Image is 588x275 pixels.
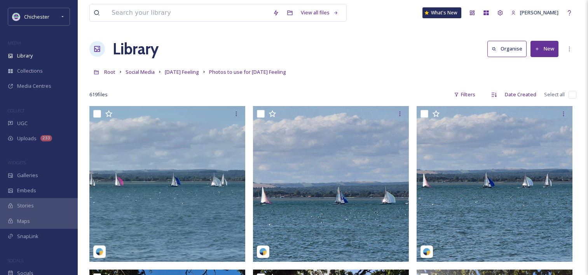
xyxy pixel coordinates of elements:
[165,67,199,77] a: [DATE] Feeling
[113,37,159,61] a: Library
[8,258,23,263] span: SOCIALS
[17,52,33,59] span: Library
[17,172,38,179] span: Galleries
[24,13,49,20] span: Chichester
[209,68,286,75] span: Photos to use for [DATE] Feeling
[422,7,461,18] a: What's New
[253,106,409,262] img: sandybythebay-18080173990920617.jpeg
[259,248,267,256] img: snapsea-logo.png
[89,106,245,262] img: sandybythebay-18142463506416456.jpeg
[8,108,24,113] span: COLLECT
[17,202,34,209] span: Stories
[17,82,51,90] span: Media Centres
[487,41,530,57] a: Organise
[17,135,37,142] span: Uploads
[108,4,269,21] input: Search your library
[12,13,20,21] img: Logo_of_Chichester_District_Council.png
[17,187,36,194] span: Embeds
[530,41,558,57] button: New
[104,68,115,75] span: Root
[8,160,26,165] span: WIDGETS
[520,9,558,16] span: [PERSON_NAME]
[450,87,479,102] div: Filters
[8,40,21,46] span: MEDIA
[89,91,108,98] span: 619 file s
[17,67,43,75] span: Collections
[417,106,572,262] img: sandybythebay-18011138948787677.jpeg
[104,67,115,77] a: Root
[96,248,103,256] img: snapsea-logo.png
[40,135,52,141] div: 233
[501,87,540,102] div: Date Created
[209,67,286,77] a: Photos to use for [DATE] Feeling
[544,91,565,98] span: Select all
[17,233,38,240] span: SnapLink
[487,41,527,57] button: Organise
[423,248,431,256] img: snapsea-logo.png
[126,67,155,77] a: Social Media
[17,218,30,225] span: Maps
[507,5,562,20] a: [PERSON_NAME]
[126,68,155,75] span: Social Media
[165,68,199,75] span: [DATE] Feeling
[297,5,342,20] a: View all files
[17,120,28,127] span: UGC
